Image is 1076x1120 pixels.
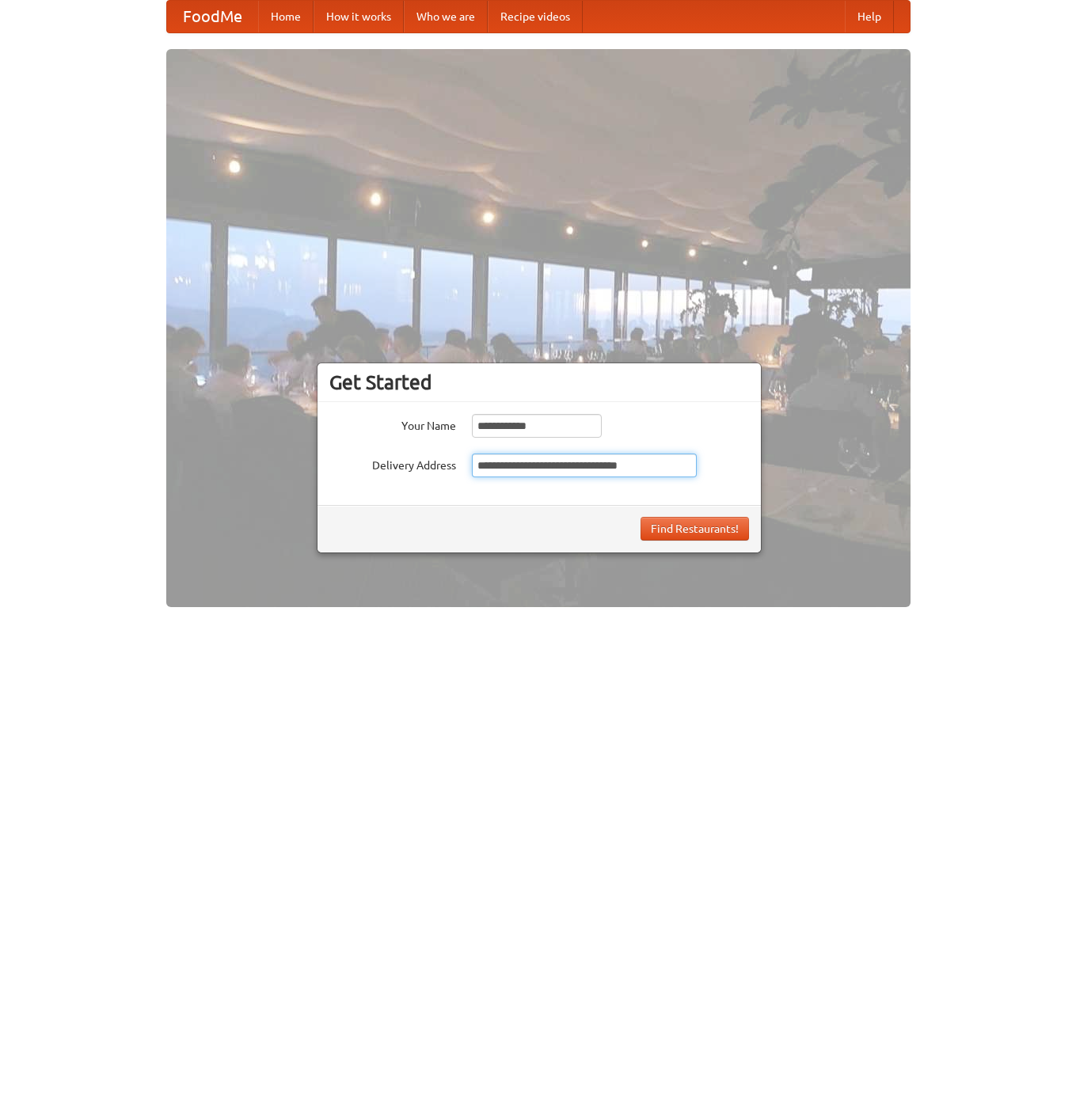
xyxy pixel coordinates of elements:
a: Who we are [404,1,488,32]
a: FoodMe [167,1,258,32]
label: Your Name [329,414,456,434]
a: Help [845,1,894,32]
h3: Get Started [329,370,749,394]
a: Recipe videos [488,1,583,32]
button: Find Restaurants! [641,517,749,541]
a: How it works [314,1,404,32]
label: Delivery Address [329,454,456,473]
a: Home [258,1,314,32]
